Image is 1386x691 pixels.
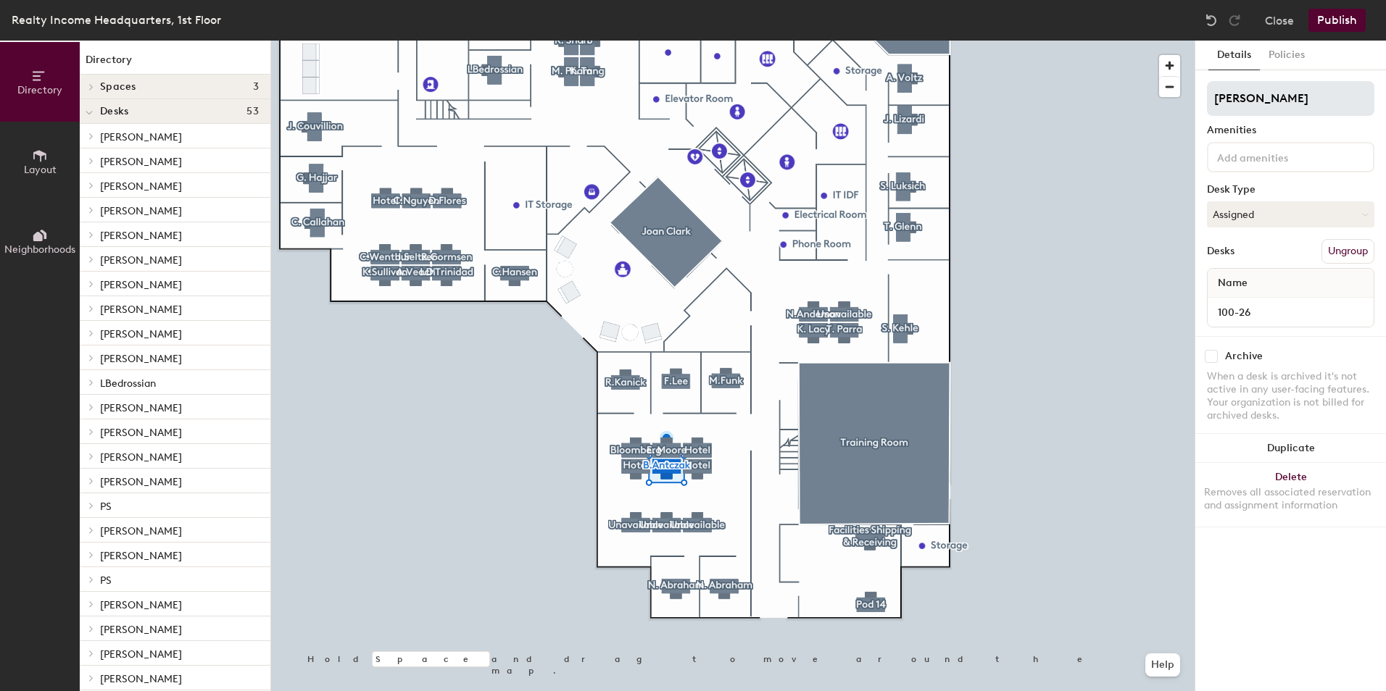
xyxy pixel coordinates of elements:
[12,11,221,29] div: Realty Income Headquarters, 1st Floor
[1321,239,1374,264] button: Ungroup
[1207,184,1374,196] div: Desk Type
[1211,302,1371,322] input: Unnamed desk
[100,254,182,267] span: [PERSON_NAME]
[100,81,136,93] span: Spaces
[1308,9,1366,32] button: Publish
[100,106,128,117] span: Desks
[100,131,182,143] span: [PERSON_NAME]
[100,525,182,537] span: [PERSON_NAME]
[100,599,182,611] span: [PERSON_NAME]
[24,164,57,176] span: Layout
[4,243,75,256] span: Neighborhoods
[100,673,182,685] span: [PERSON_NAME]
[1214,148,1345,165] input: Add amenities
[100,303,182,316] span: [PERSON_NAME]
[100,353,182,365] span: [PERSON_NAME]
[100,180,182,193] span: [PERSON_NAME]
[1207,370,1374,422] div: When a desk is archived it's not active in any user-facing features. Your organization is not bil...
[100,550,182,562] span: [PERSON_NAME]
[100,402,182,414] span: [PERSON_NAME]
[100,501,112,513] span: PS
[1207,125,1374,136] div: Amenities
[1145,653,1180,677] button: Help
[100,427,182,439] span: [PERSON_NAME]
[100,451,182,464] span: [PERSON_NAME]
[1195,434,1386,463] button: Duplicate
[1225,351,1263,362] div: Archive
[1207,246,1234,257] div: Desks
[100,624,182,636] span: [PERSON_NAME]
[1207,201,1374,227] button: Assigned
[100,279,182,291] span: [PERSON_NAME]
[1265,9,1294,32] button: Close
[1260,41,1314,70] button: Policies
[100,230,182,242] span: [PERSON_NAME]
[100,205,182,217] span: [PERSON_NAME]
[1211,270,1255,296] span: Name
[1208,41,1260,70] button: Details
[1195,463,1386,527] button: DeleteRemoves all associated reservation and assignment information
[100,476,182,488] span: [PERSON_NAME]
[100,328,182,340] span: [PERSON_NAME]
[100,156,182,168] span: [PERSON_NAME]
[246,106,259,117] span: 53
[1204,13,1219,28] img: Undo
[17,84,62,96] span: Directory
[100,648,182,661] span: [PERSON_NAME]
[100,377,156,390] span: LBedrossian
[80,52,270,75] h1: Directory
[1204,486,1377,512] div: Removes all associated reservation and assignment information
[253,81,259,93] span: 3
[100,574,112,587] span: PS
[1227,13,1242,28] img: Redo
